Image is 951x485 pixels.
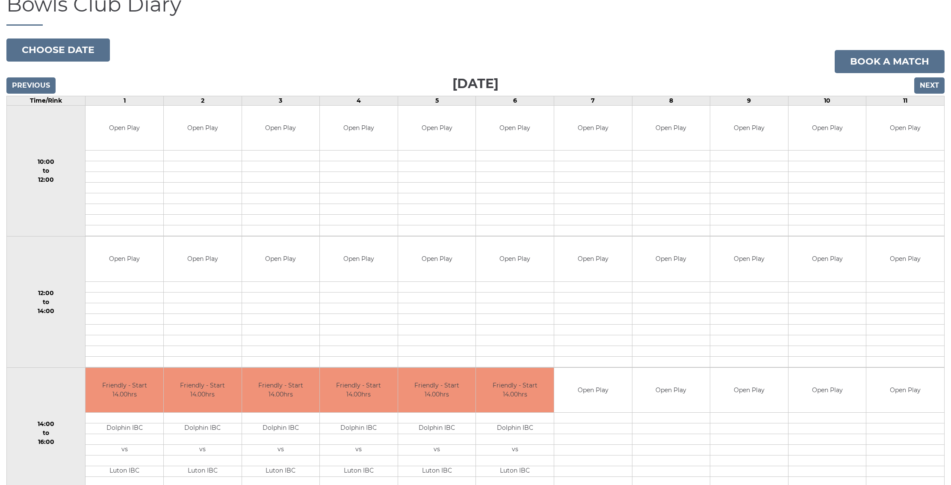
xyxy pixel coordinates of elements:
td: Open Play [554,237,632,281]
td: Friendly - Start 14.00hrs [242,368,320,413]
td: Open Play [242,106,320,151]
button: Choose date [6,38,110,62]
input: Previous [6,77,56,94]
td: Luton IBC [164,466,242,477]
td: Open Play [320,106,398,151]
td: Dolphin IBC [164,423,242,434]
td: Open Play [866,106,944,151]
td: 1 [86,96,164,105]
td: Open Play [632,237,710,281]
td: 4 [320,96,398,105]
td: 2 [163,96,242,105]
td: Time/Rink [7,96,86,105]
td: Open Play [242,237,320,281]
td: Dolphin IBC [320,423,398,434]
td: Luton IBC [398,466,476,477]
td: Open Play [789,106,866,151]
td: Open Play [476,106,554,151]
td: 3 [242,96,320,105]
td: Open Play [164,237,242,281]
td: Friendly - Start 14.00hrs [476,368,554,413]
a: Book a match [835,50,945,73]
td: Open Play [866,237,944,281]
td: Luton IBC [86,466,163,477]
td: 12:00 to 14:00 [7,237,86,368]
td: vs [86,445,163,455]
td: vs [476,445,554,455]
td: Open Play [632,106,710,151]
td: Open Play [320,237,398,281]
td: 6 [476,96,554,105]
td: 10:00 to 12:00 [7,105,86,237]
td: 5 [398,96,476,105]
td: vs [320,445,398,455]
td: Open Play [789,368,866,413]
td: Dolphin IBC [242,423,320,434]
td: Open Play [632,368,710,413]
td: Open Play [398,106,476,151]
td: Open Play [554,106,632,151]
td: Luton IBC [320,466,398,477]
td: Open Play [86,237,163,281]
td: Open Play [86,106,163,151]
td: Friendly - Start 14.00hrs [86,368,163,413]
td: Open Play [789,237,866,281]
input: Next [914,77,945,94]
td: 9 [710,96,789,105]
td: Dolphin IBC [398,423,476,434]
td: Open Play [710,237,788,281]
td: Friendly - Start 14.00hrs [398,368,476,413]
td: 8 [632,96,710,105]
td: vs [242,445,320,455]
td: Open Play [476,237,554,281]
td: Friendly - Start 14.00hrs [320,368,398,413]
td: Open Play [554,368,632,413]
td: vs [398,445,476,455]
td: Dolphin IBC [476,423,554,434]
td: Luton IBC [476,466,554,477]
td: Open Play [710,106,788,151]
td: 11 [866,96,945,105]
td: Friendly - Start 14.00hrs [164,368,242,413]
td: 10 [788,96,866,105]
td: Luton IBC [242,466,320,477]
td: 7 [554,96,632,105]
td: Open Play [710,368,788,413]
td: Open Play [398,237,476,281]
td: Open Play [164,106,242,151]
td: Dolphin IBC [86,423,163,434]
td: Open Play [866,368,944,413]
td: vs [164,445,242,455]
